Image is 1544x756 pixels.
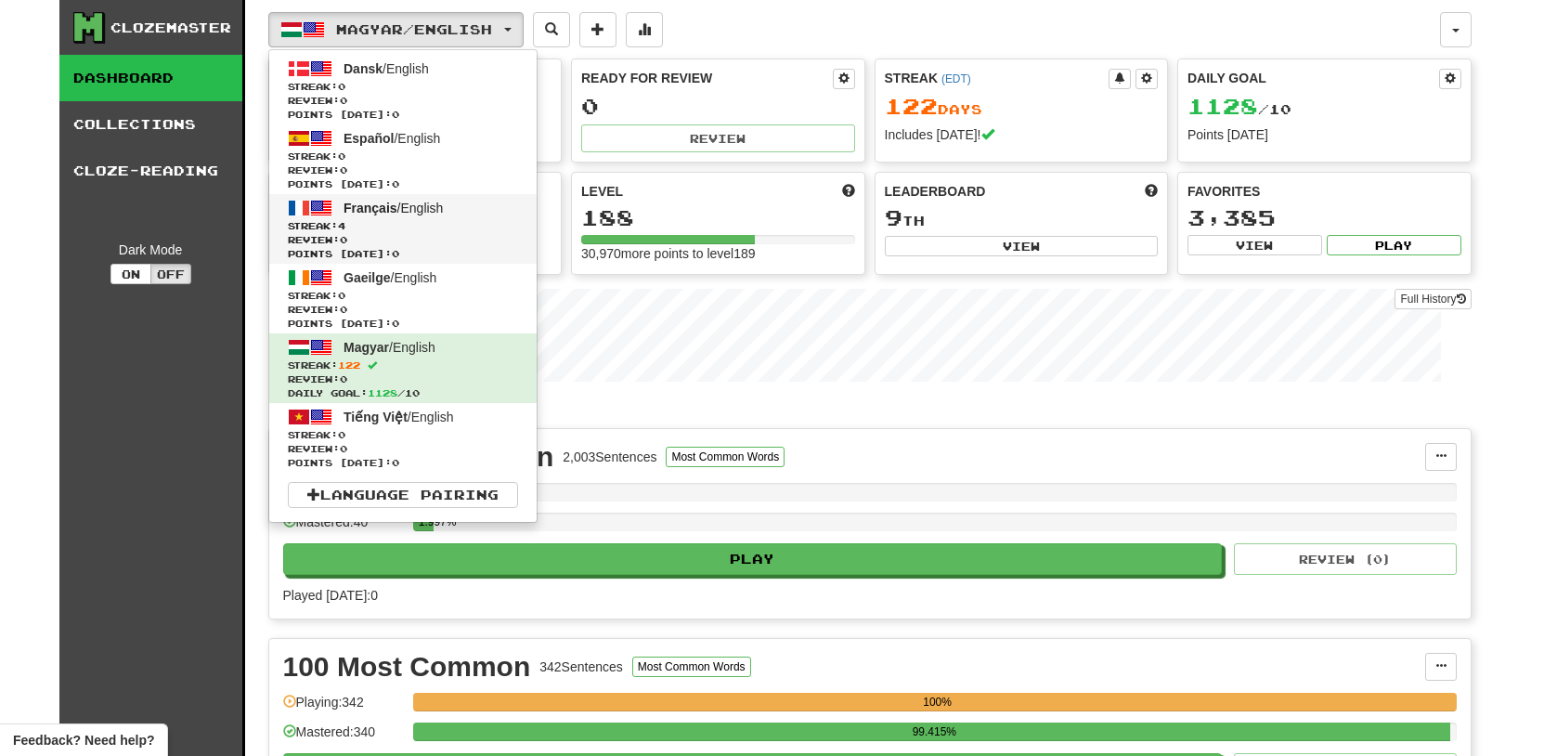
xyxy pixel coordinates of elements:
[110,19,231,37] div: Clozemaster
[269,403,537,473] a: Tiếng Việt/EnglishStreak:0 Review:0Points [DATE]:0
[1234,543,1457,575] button: Review (0)
[288,177,518,191] span: Points [DATE]: 0
[885,236,1159,256] button: View
[581,182,623,201] span: Level
[1187,93,1258,119] span: 1128
[344,410,454,424] span: / English
[533,12,570,47] button: Search sentences
[632,657,751,677] button: Most Common Words
[368,387,397,398] span: 1128
[288,94,518,108] span: Review: 0
[626,12,663,47] button: More stats
[288,163,518,177] span: Review: 0
[288,150,518,163] span: Streak:
[885,93,938,119] span: 122
[59,148,242,194] a: Cloze-Reading
[59,55,242,101] a: Dashboard
[283,693,404,723] div: Playing: 342
[338,81,345,92] span: 0
[344,201,443,215] span: / English
[283,513,404,543] div: Mastered: 40
[581,244,855,263] div: 30,970 more points to level 189
[579,12,616,47] button: Add sentence to collection
[288,358,518,372] span: Streak:
[1187,235,1322,255] button: View
[885,204,902,230] span: 9
[288,386,518,400] span: Daily Goal: / 10
[269,264,537,333] a: Gaeilge/EnglishStreak:0 Review:0Points [DATE]:0
[539,658,623,676] div: 342 Sentences
[288,442,518,456] span: Review: 0
[283,653,531,681] div: 100 Most Common
[269,333,537,403] a: Magyar/EnglishStreak:122 Review:0Daily Goal:1128/10
[288,219,518,233] span: Streak:
[344,410,408,424] span: Tiếng Việt
[338,429,345,440] span: 0
[581,69,833,87] div: Ready for Review
[419,693,1457,711] div: 100%
[268,400,1472,419] p: In Progress
[1145,182,1158,201] span: This week in points, UTC
[288,80,518,94] span: Streak:
[1395,289,1471,309] a: Full History
[338,150,345,162] span: 0
[885,95,1159,119] div: Day s
[59,101,242,148] a: Collections
[150,264,191,284] button: Off
[344,270,436,285] span: / English
[581,95,855,118] div: 0
[1187,125,1461,144] div: Points [DATE]
[283,543,1223,575] button: Play
[338,220,345,231] span: 4
[288,372,518,386] span: Review: 0
[344,61,429,76] span: / English
[344,61,383,76] span: Dansk
[288,428,518,442] span: Streak:
[563,448,656,466] div: 2,003 Sentences
[288,456,518,470] span: Points [DATE]: 0
[1187,206,1461,229] div: 3,385
[344,340,389,355] span: Magyar
[288,247,518,261] span: Points [DATE]: 0
[73,241,228,259] div: Dark Mode
[1187,101,1291,117] span: / 10
[288,317,518,331] span: Points [DATE]: 0
[268,12,524,47] button: Magyar/English
[885,206,1159,230] div: th
[288,108,518,122] span: Points [DATE]: 0
[283,723,404,753] div: Mastered: 340
[941,72,971,85] a: (EDT)
[288,289,518,303] span: Streak:
[581,206,855,229] div: 188
[338,359,360,371] span: 122
[842,182,855,201] span: Score more points to level up
[344,131,440,146] span: / English
[336,21,492,37] span: Magyar / English
[344,340,435,355] span: / English
[1327,235,1461,255] button: Play
[338,290,345,301] span: 0
[1187,182,1461,201] div: Favorites
[344,270,391,285] span: Gaeilge
[269,124,537,194] a: Español/EnglishStreak:0 Review:0Points [DATE]:0
[288,482,518,508] a: Language Pairing
[288,233,518,247] span: Review: 0
[419,723,1450,741] div: 99.415%
[13,731,154,749] span: Open feedback widget
[110,264,151,284] button: On
[269,194,537,264] a: Français/EnglishStreak:4 Review:0Points [DATE]:0
[1187,69,1439,89] div: Daily Goal
[885,182,986,201] span: Leaderboard
[344,201,397,215] span: Français
[283,588,378,603] span: Played [DATE]: 0
[666,447,785,467] button: Most Common Words
[885,69,1109,87] div: Streak
[885,125,1159,144] div: Includes [DATE]!
[288,303,518,317] span: Review: 0
[269,55,537,124] a: Dansk/EnglishStreak:0 Review:0Points [DATE]:0
[581,124,855,152] button: Review
[344,131,394,146] span: Español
